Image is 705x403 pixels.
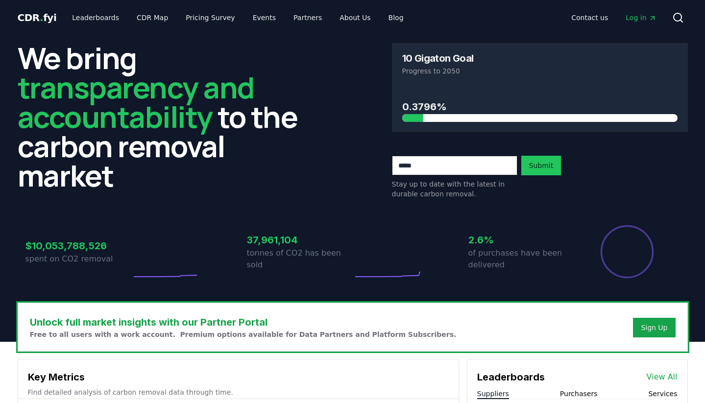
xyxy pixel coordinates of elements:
[402,66,678,76] p: Progress to 2050
[468,233,574,247] h3: 2.6%
[563,9,664,26] nav: Main
[18,43,314,190] h2: We bring to the carbon removal market
[332,9,378,26] a: About Us
[178,9,243,26] a: Pricing Survey
[648,389,677,399] button: Services
[618,9,664,26] a: Log in
[30,315,457,330] h3: Unlock full market insights with our Partner Portal
[402,53,474,63] h3: 10 Gigaton Goal
[633,318,675,337] button: Sign Up
[477,389,509,399] button: Suppliers
[247,247,353,271] p: tonnes of CO2 has been sold
[25,238,131,253] h3: $10,053,788,526
[18,11,57,24] a: CDR.fyi
[64,9,411,26] nav: Main
[402,99,678,114] h3: 0.3796%
[25,253,131,265] p: spent on CO2 removal
[626,13,656,23] span: Log in
[477,370,545,384] h3: Leaderboards
[247,233,353,247] h3: 37,961,104
[286,9,330,26] a: Partners
[28,387,449,397] p: Find detailed analysis of carbon removal data through time.
[521,156,561,175] button: Submit
[245,9,284,26] a: Events
[392,179,517,199] p: Stay up to date with the latest in durable carbon removal.
[468,247,574,271] p: of purchases have been delivered
[641,323,667,332] a: Sign Up
[30,330,457,339] p: Free to all users with a work account. Premium options available for Data Partners and Platform S...
[647,371,678,383] a: View All
[40,12,43,24] span: .
[560,389,598,399] button: Purchasers
[129,9,176,26] a: CDR Map
[28,370,449,384] h3: Key Metrics
[18,12,57,24] span: CDR fyi
[563,9,616,26] a: Contact us
[381,9,412,26] a: Blog
[18,67,254,137] span: transparency and accountability
[64,9,127,26] a: Leaderboards
[600,224,655,279] div: Percentage of sales delivered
